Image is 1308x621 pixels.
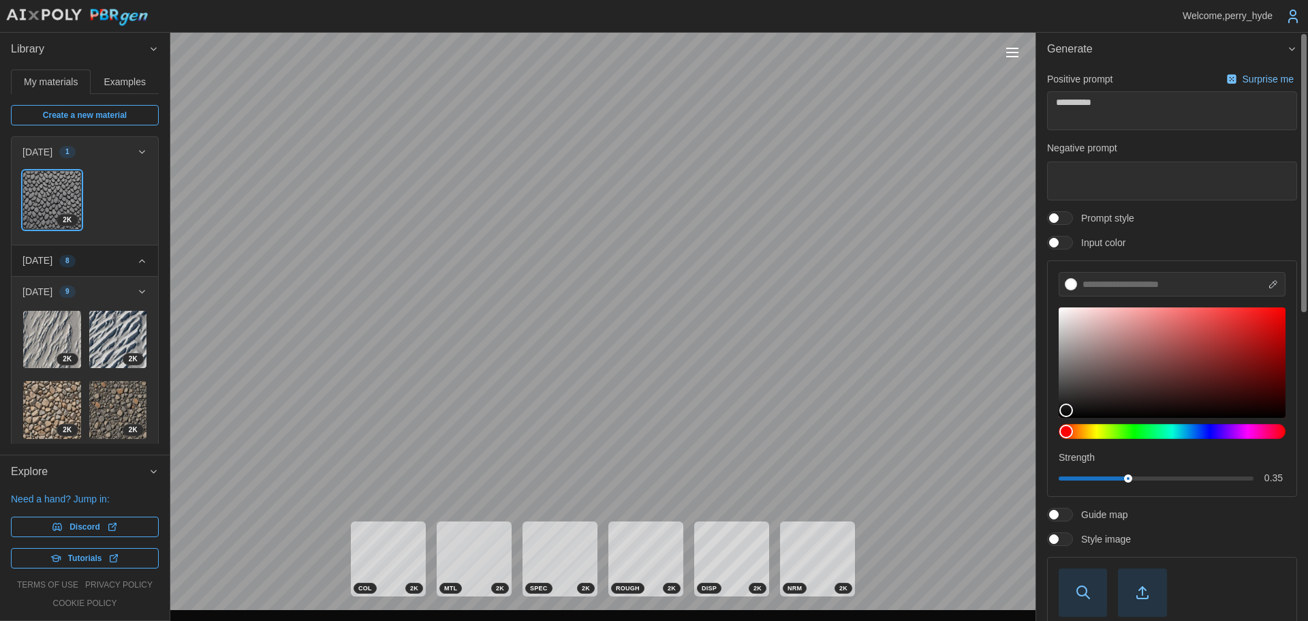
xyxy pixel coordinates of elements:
[839,584,847,593] span: 2 K
[63,215,72,226] span: 2 K
[65,286,69,297] span: 9
[24,77,78,87] span: My materials
[1243,72,1296,86] p: Surprise me
[89,380,148,440] a: hBsPiul6h6CFsOWKpFz52K
[12,137,158,167] button: [DATE]1
[63,425,72,436] span: 2 K
[89,311,147,369] img: BDzhZZEDoRk72tcHR7bx
[12,277,158,307] button: [DATE]9
[1036,33,1308,66] button: Generate
[358,584,372,593] span: COL
[582,584,590,593] span: 2 K
[496,584,504,593] span: 2 K
[11,455,149,489] span: Explore
[52,598,116,609] a: cookie policy
[1264,471,1286,485] p: 0.35
[22,285,52,299] p: [DATE]
[753,584,762,593] span: 2 K
[65,256,69,267] span: 8
[22,170,82,230] a: E6JS2MxZsrqEzwLtMo692K
[1047,33,1287,66] span: Generate
[22,310,82,369] a: 4ebMq4yxcSy9tmD6ZJE92K
[89,310,148,369] a: BDzhZZEDoRk72tcHR7bx2K
[1073,211,1134,225] span: Prompt style
[65,147,69,157] span: 1
[1073,236,1125,249] span: Input color
[788,584,802,593] span: NRM
[11,492,159,506] p: Need a hand? Jump in:
[11,517,159,537] a: Discord
[1059,451,1286,464] p: Strength
[89,381,147,439] img: hBsPiul6h6CFsOWKpFz5
[1073,532,1131,546] span: Style image
[702,584,717,593] span: DISP
[1223,70,1297,89] button: Surprise me
[85,579,153,591] a: privacy policy
[1047,141,1297,155] p: Negative prompt
[68,549,102,568] span: Tutorials
[129,425,138,436] span: 2 K
[1047,72,1112,86] p: Positive prompt
[444,584,457,593] span: MTL
[23,311,81,369] img: 4ebMq4yxcSy9tmD6ZJE9
[43,106,127,125] span: Create a new material
[22,145,52,159] p: [DATE]
[104,77,146,87] span: Examples
[22,380,82,440] a: mIttoPN5qX8Y3N4F3yqV2K
[63,354,72,365] span: 2 K
[23,381,81,439] img: mIttoPN5qX8Y3N4F3yqV
[668,584,676,593] span: 2 K
[11,33,149,66] span: Library
[12,167,158,245] div: [DATE]1
[17,579,78,591] a: terms of use
[1073,508,1127,521] span: Guide map
[5,8,149,27] img: AIxPoly PBRgen
[12,245,158,275] button: [DATE]8
[129,354,138,365] span: 2 K
[1003,43,1022,62] button: Toggle viewport controls
[22,254,52,267] p: [DATE]
[1183,9,1273,22] p: Welcome, perry_hyde
[69,517,100,536] span: Discord
[410,584,418,593] span: 2 K
[616,584,640,593] span: ROUGH
[23,171,81,229] img: E6JS2MxZsrqEzwLtMo69
[11,548,159,569] a: Tutorials
[530,584,548,593] span: SPEC
[11,105,159,125] a: Create a new material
